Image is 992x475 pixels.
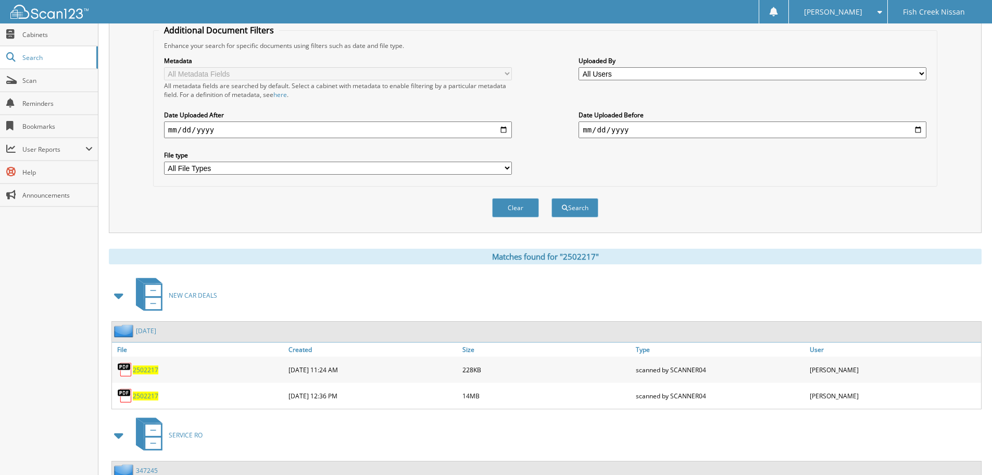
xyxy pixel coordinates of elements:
img: folder2.png [114,324,136,337]
a: File [112,343,286,357]
span: User Reports [22,145,85,154]
a: Created [286,343,460,357]
label: Uploaded By [579,56,926,65]
a: SERVICE RO [130,415,203,456]
div: scanned by SCANNER04 [633,385,807,406]
legend: Additional Document Filters [159,25,279,36]
a: 2502217 [133,392,158,400]
input: start [164,121,512,138]
span: Cabinets [22,30,93,39]
span: SERVICE RO [169,431,203,440]
img: PDF.png [117,388,133,404]
a: Type [633,343,807,357]
span: NEW CAR DEALS [169,291,217,300]
div: Matches found for "2502217" [109,249,982,264]
button: Clear [492,198,539,217]
img: scan123-logo-white.svg [10,5,89,19]
iframe: Chat Widget [940,425,992,475]
label: File type [164,151,512,160]
div: 14MB [460,385,634,406]
span: Help [22,168,93,177]
span: Scan [22,76,93,85]
a: [DATE] [136,326,156,335]
label: Date Uploaded Before [579,111,926,119]
div: scanned by SCANNER04 [633,359,807,380]
img: PDF.png [117,362,133,377]
div: All metadata fields are searched by default. Select a cabinet with metadata to enable filtering b... [164,81,512,99]
div: [PERSON_NAME] [807,359,981,380]
a: 347245 [136,466,158,475]
a: User [807,343,981,357]
input: end [579,121,926,138]
label: Metadata [164,56,512,65]
a: NEW CAR DEALS [130,275,217,316]
button: Search [551,198,598,217]
span: Search [22,53,91,62]
a: here [273,90,287,99]
div: [DATE] 11:24 AM [286,359,460,380]
span: Reminders [22,99,93,108]
label: Date Uploaded After [164,111,512,119]
span: Announcements [22,191,93,200]
a: Size [460,343,634,357]
span: [PERSON_NAME] [804,9,862,15]
div: [DATE] 12:36 PM [286,385,460,406]
a: 2502217 [133,366,158,374]
div: 228KB [460,359,634,380]
div: Enhance your search for specific documents using filters such as date and file type. [159,41,932,50]
span: Bookmarks [22,122,93,131]
span: Fish Creek Nissan [903,9,965,15]
div: [PERSON_NAME] [807,385,981,406]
